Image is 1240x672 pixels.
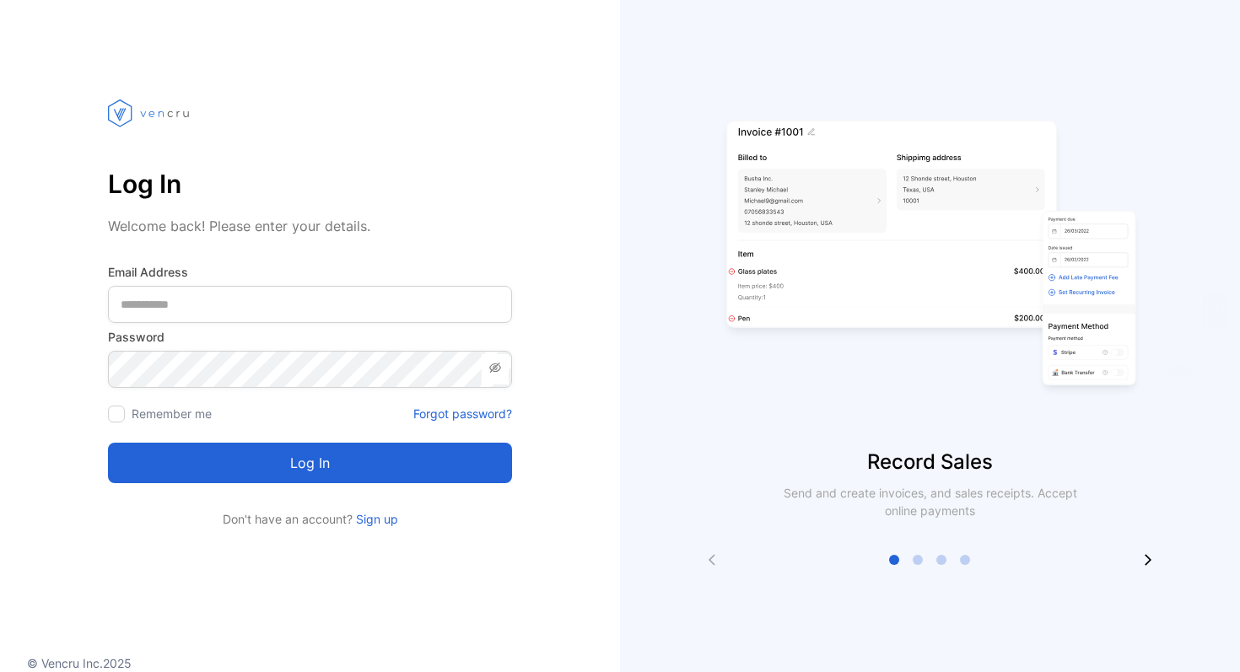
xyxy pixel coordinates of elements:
[413,405,512,422] a: Forgot password?
[108,510,512,528] p: Don't have an account?
[108,216,512,236] p: Welcome back! Please enter your details.
[353,512,398,526] a: Sign up
[132,406,212,421] label: Remember me
[108,443,512,483] button: Log in
[108,263,512,281] label: Email Address
[620,447,1240,477] p: Record Sales
[720,67,1141,447] img: slider image
[108,164,512,204] p: Log In
[768,484,1092,519] p: Send and create invoices, and sales receipts. Accept online payments
[108,328,512,346] label: Password
[108,67,192,159] img: vencru logo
